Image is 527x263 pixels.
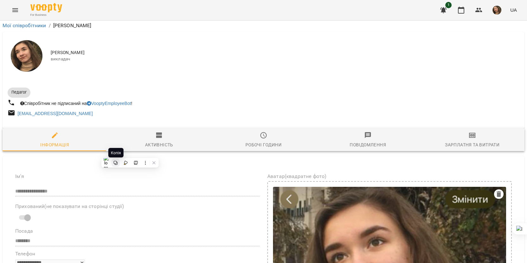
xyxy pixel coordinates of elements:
label: Прихований(не показувати на сторінці студії) [15,204,260,209]
button: Menu [8,3,23,18]
span: [PERSON_NAME] [51,50,519,56]
span: UA [510,7,517,13]
span: For Business [30,13,62,17]
span: 1 [445,2,452,8]
img: Voopty Logo [30,3,62,12]
div: Інформація [40,141,69,149]
nav: breadcrumb [3,22,524,29]
a: Мої співробітники [3,22,46,28]
div: Зарплатня та Витрати [445,141,499,149]
li: / [49,22,51,29]
span: Педагог [8,89,30,95]
div: Повідомлення [350,141,386,149]
div: Співробітник не підписаний на ! [19,99,134,108]
label: Посада [15,229,260,234]
img: Анастасія Іванова [11,40,42,72]
label: Телефон [15,251,260,256]
div: Активність [145,141,173,149]
span: викладач [51,56,519,62]
div: Робочі години [245,141,282,149]
label: Аватар(квадратне фото) [267,174,512,179]
a: [EMAIL_ADDRESS][DOMAIN_NAME] [18,111,93,116]
label: Ім'я [15,174,260,179]
p: [PERSON_NAME] [53,22,92,29]
img: e02786069a979debee2ecc2f3beb162c.jpeg [492,6,501,15]
button: UA [508,4,519,16]
a: VooptyEmployeeBot [87,101,131,106]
